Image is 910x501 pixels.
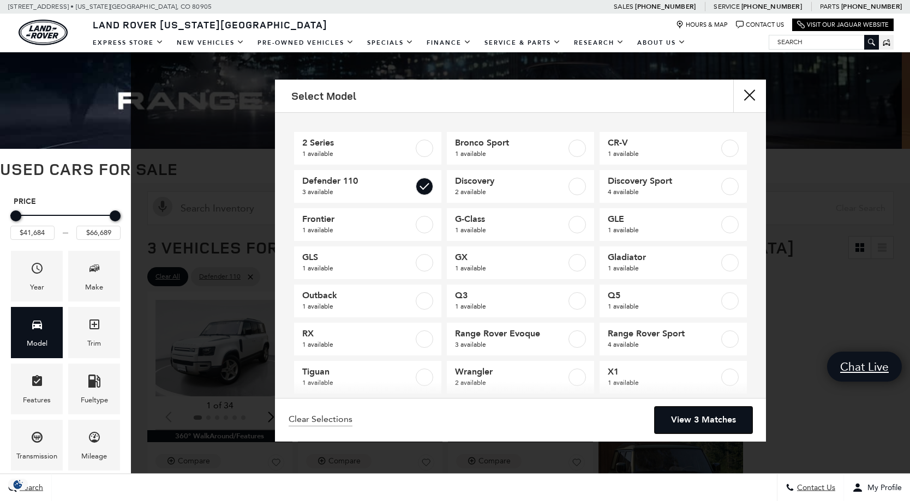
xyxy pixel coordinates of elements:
span: 3 available [455,339,566,350]
a: Frontier1 available [294,208,441,241]
div: Trim [87,337,101,349]
span: Discovery Sport [608,176,719,186]
span: 2 Series [302,137,414,148]
a: EXPRESS STORE [86,33,170,52]
input: Minimum [10,226,55,240]
span: Transmission [31,428,44,450]
div: Model [27,337,47,349]
a: Tiguan1 available [294,361,441,394]
span: Parts [820,3,840,10]
a: Range Rover Sport4 available [600,323,747,355]
a: Contact Us [736,21,784,29]
div: Make [85,281,103,293]
span: 1 available [455,225,566,236]
a: Service & Parts [478,33,567,52]
span: Chat Live [835,359,894,374]
span: 1 available [302,263,414,274]
div: Minimum Price [10,210,21,221]
img: Land Rover [19,20,68,45]
div: Features [23,394,51,406]
span: Gladiator [608,252,719,263]
span: Defender 110 [302,176,414,186]
span: Tiguan [302,366,414,377]
h2: Select Model [291,90,356,102]
a: Pre-Owned Vehicles [251,33,361,52]
span: Year [31,259,44,281]
a: Specials [361,33,420,52]
div: TrimTrim [68,307,120,358]
div: FueltypeFueltype [68,364,120,414]
div: MakeMake [68,251,120,301]
a: Discovery Sport4 available [600,170,747,203]
span: GLE [608,214,719,225]
a: View 3 Matches [655,407,752,433]
span: Mileage [88,428,101,450]
a: Range Rover Evoque3 available [447,323,594,355]
div: Year [30,281,44,293]
span: 2 available [455,377,566,388]
a: Chat Live [827,352,902,382]
span: 4 available [608,339,719,350]
span: 1 available [302,339,414,350]
span: Service [714,3,739,10]
a: Land Rover [US_STATE][GEOGRAPHIC_DATA] [86,18,334,31]
a: G-Class1 available [447,208,594,241]
span: X1 [608,366,719,377]
div: Mileage [81,450,107,462]
span: 1 available [455,301,566,312]
span: Contact Us [794,483,835,492]
div: FeaturesFeatures [11,364,63,414]
a: Research [567,33,631,52]
span: GLS [302,252,414,263]
span: Features [31,372,44,394]
h5: Price [14,197,117,207]
section: Click to Open Cookie Consent Modal [5,479,31,490]
span: Model [31,315,44,337]
a: [PHONE_NUMBER] [841,2,902,11]
span: Make [88,259,101,281]
nav: Main Navigation [86,33,692,52]
span: 1 available [608,263,719,274]
input: Maximum [76,226,121,240]
input: Search [769,35,878,49]
a: Q51 available [600,285,747,317]
span: 1 available [455,148,566,159]
a: [PHONE_NUMBER] [741,2,802,11]
span: CR-V [608,137,719,148]
span: GX [455,252,566,263]
span: Trim [88,315,101,337]
a: About Us [631,33,692,52]
a: GLS1 available [294,246,441,279]
span: Sales [614,3,633,10]
span: Discovery [455,176,566,186]
a: Outback1 available [294,285,441,317]
span: 2 available [455,186,566,197]
a: X11 available [600,361,747,394]
span: Bronco Sport [455,137,566,148]
div: Transmission [16,450,57,462]
a: Finance [420,33,478,52]
button: close [733,80,766,112]
span: Outback [302,290,414,301]
a: Defender 1103 available [294,170,441,203]
a: New Vehicles [170,33,251,52]
a: GX1 available [447,246,594,279]
span: Land Rover [US_STATE][GEOGRAPHIC_DATA] [93,18,327,31]
a: 2 Series1 available [294,132,441,165]
span: Range Rover Sport [608,328,719,339]
a: Hours & Map [676,21,728,29]
a: Gladiator1 available [600,246,747,279]
span: Range Rover Evoque [455,328,566,339]
span: 4 available [608,186,719,197]
a: Visit Our Jaguar Website [797,21,889,29]
span: 1 available [608,225,719,236]
img: Opt-Out Icon [5,479,31,490]
div: MileageMileage [68,420,120,470]
span: 1 available [302,148,414,159]
span: 1 available [608,377,719,388]
a: Discovery2 available [447,170,594,203]
div: ModelModel [11,307,63,358]
a: Clear Selections [289,414,352,427]
a: Wrangler2 available [447,361,594,394]
span: Q3 [455,290,566,301]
